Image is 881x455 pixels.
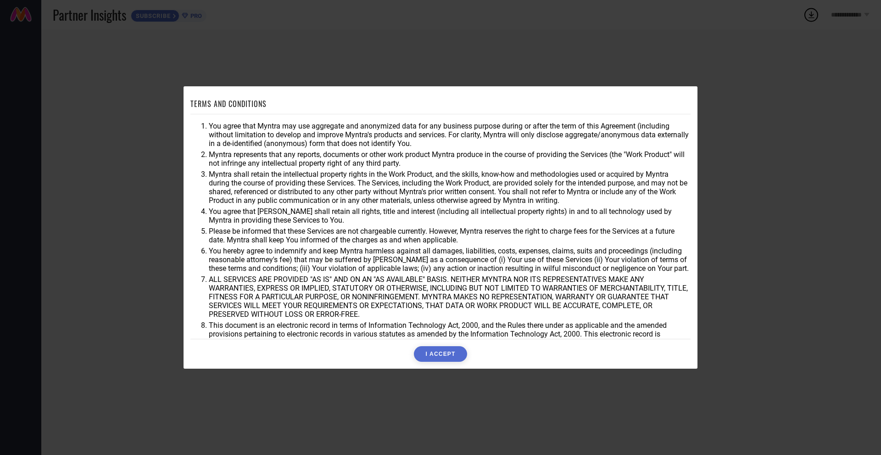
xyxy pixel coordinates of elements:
[209,207,691,225] li: You agree that [PERSON_NAME] shall retain all rights, title and interest (including all intellect...
[209,275,691,319] li: ALL SERVICES ARE PROVIDED "AS IS" AND ON AN "AS AVAILABLE" BASIS. NEITHER MYNTRA NOR ITS REPRESEN...
[190,98,267,109] h1: TERMS AND CONDITIONS
[414,346,467,362] button: I ACCEPT
[209,247,691,273] li: You hereby agree to indemnify and keep Myntra harmless against all damages, liabilities, costs, e...
[209,122,691,148] li: You agree that Myntra may use aggregate and anonymized data for any business purpose during or af...
[209,170,691,205] li: Myntra shall retain the intellectual property rights in the Work Product, and the skills, know-ho...
[209,150,691,168] li: Myntra represents that any reports, documents or other work product Myntra produce in the course ...
[209,227,691,244] li: Please be informed that these Services are not chargeable currently. However, Myntra reserves the...
[209,321,691,347] li: This document is an electronic record in terms of Information Technology Act, 2000, and the Rules...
